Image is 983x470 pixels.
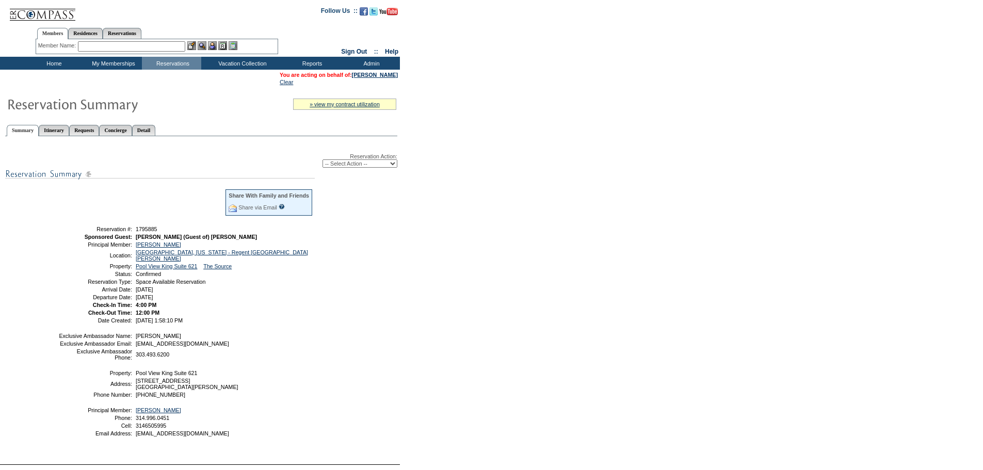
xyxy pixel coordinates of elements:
[136,341,229,347] span: [EMAIL_ADDRESS][DOMAIN_NAME]
[38,41,78,50] div: Member Name:
[136,226,157,232] span: 1795885
[374,48,378,55] span: ::
[360,7,368,15] img: Become our fan on Facebook
[136,351,169,358] span: 303.493.6200
[198,41,206,50] img: View
[136,286,153,293] span: [DATE]
[58,317,132,323] td: Date Created:
[369,10,378,17] a: Follow us on Twitter
[58,407,132,413] td: Principal Member:
[136,317,183,323] span: [DATE] 1:58:10 PM
[58,378,132,390] td: Address:
[281,57,341,70] td: Reports
[88,310,132,316] strong: Check-Out Time:
[58,423,132,429] td: Cell:
[379,8,398,15] img: Subscribe to our YouTube Channel
[5,153,397,168] div: Reservation Action:
[136,234,257,240] span: [PERSON_NAME] (Guest of) [PERSON_NAME]
[58,279,132,285] td: Reservation Type:
[208,41,217,50] img: Impersonate
[229,41,237,50] img: b_calculator.gif
[85,234,132,240] strong: Sponsored Guest:
[136,370,197,376] span: Pool View King Suite 621
[58,430,132,436] td: Email Address:
[37,28,69,39] a: Members
[58,341,132,347] td: Exclusive Ambassador Email:
[136,263,197,269] a: Pool View King Suite 621
[136,407,181,413] a: [PERSON_NAME]
[201,57,281,70] td: Vacation Collection
[93,302,132,308] strong: Check-In Time:
[58,415,132,421] td: Phone:
[136,378,238,390] span: [STREET_ADDRESS] [GEOGRAPHIC_DATA][PERSON_NAME]
[136,310,159,316] span: 12:00 PM
[68,28,103,39] a: Residences
[5,168,315,181] img: subTtlResSummary.gif
[58,241,132,248] td: Principal Member:
[136,271,161,277] span: Confirmed
[58,271,132,277] td: Status:
[360,10,368,17] a: Become our fan on Facebook
[58,249,132,262] td: Location:
[58,263,132,269] td: Property:
[279,204,285,209] input: What is this?
[341,48,367,55] a: Sign Out
[58,348,132,361] td: Exclusive Ambassador Phone:
[136,241,181,248] a: [PERSON_NAME]
[69,125,99,136] a: Requests
[136,279,205,285] span: Space Available Reservation
[23,57,83,70] td: Home
[369,7,378,15] img: Follow us on Twitter
[58,294,132,300] td: Departure Date:
[136,392,185,398] span: [PHONE_NUMBER]
[58,370,132,376] td: Property:
[187,41,196,50] img: b_edit.gif
[341,57,400,70] td: Admin
[39,125,69,136] a: Itinerary
[132,125,156,136] a: Detail
[7,93,213,114] img: Reservaton Summary
[136,423,166,429] span: 3146505995
[58,333,132,339] td: Exclusive Ambassador Name:
[58,286,132,293] td: Arrival Date:
[136,333,181,339] span: [PERSON_NAME]
[83,57,142,70] td: My Memberships
[352,72,398,78] a: [PERSON_NAME]
[136,415,169,421] span: 314.996.0451
[385,48,398,55] a: Help
[136,302,156,308] span: 4:00 PM
[103,28,141,39] a: Reservations
[58,392,132,398] td: Phone Number:
[218,41,227,50] img: Reservations
[99,125,132,136] a: Concierge
[136,249,308,262] a: [GEOGRAPHIC_DATA], [US_STATE] - Regent [GEOGRAPHIC_DATA][PERSON_NAME]
[136,294,153,300] span: [DATE]
[142,57,201,70] td: Reservations
[229,192,309,199] div: Share With Family and Friends
[280,72,398,78] span: You are acting on behalf of:
[7,125,39,136] a: Summary
[379,10,398,17] a: Subscribe to our YouTube Channel
[203,263,232,269] a: The Source
[280,79,293,85] a: Clear
[136,430,229,436] span: [EMAIL_ADDRESS][DOMAIN_NAME]
[238,204,277,210] a: Share via Email
[310,101,380,107] a: » view my contract utilization
[321,6,358,19] td: Follow Us ::
[58,226,132,232] td: Reservation #:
